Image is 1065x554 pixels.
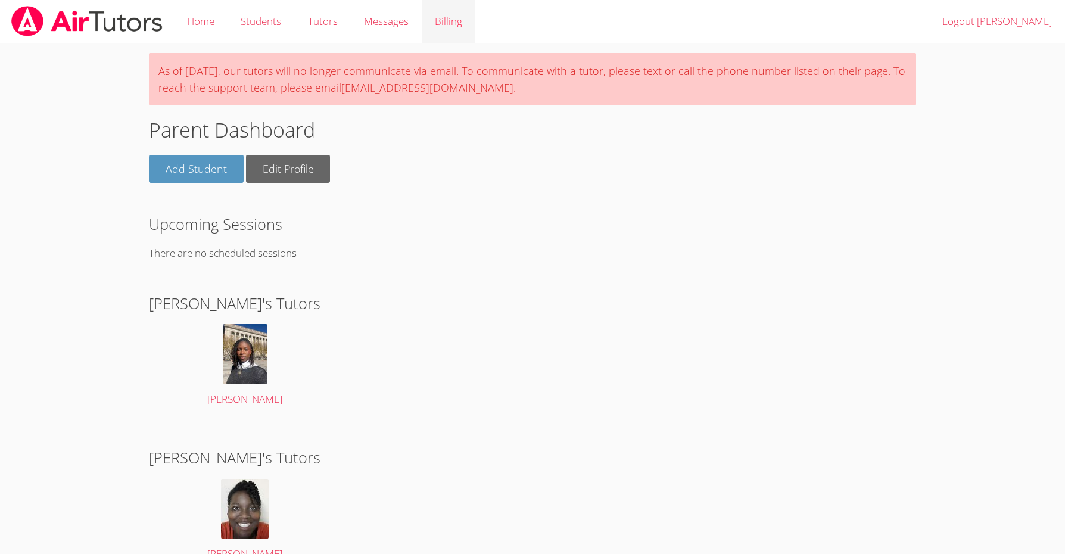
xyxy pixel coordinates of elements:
img: avatar.png [221,479,269,539]
h2: Upcoming Sessions [149,213,915,235]
span: [PERSON_NAME] [207,392,282,406]
h2: [PERSON_NAME]'s Tutors [149,292,915,315]
img: IMG_8183.jpeg [223,324,267,384]
a: Edit Profile [246,155,331,183]
div: As of [DATE], our tutors will no longer communicate via email. To communicate with a tutor, pleas... [149,53,915,105]
h2: [PERSON_NAME]'s Tutors [149,446,915,469]
a: [PERSON_NAME] [164,324,325,408]
p: There are no scheduled sessions [149,245,915,262]
span: Messages [364,14,409,28]
a: Add Student [149,155,244,183]
img: airtutors_banner-c4298cdbf04f3fff15de1276eac7730deb9818008684d7c2e4769d2f7ddbe033.png [10,6,164,36]
h1: Parent Dashboard [149,115,915,145]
